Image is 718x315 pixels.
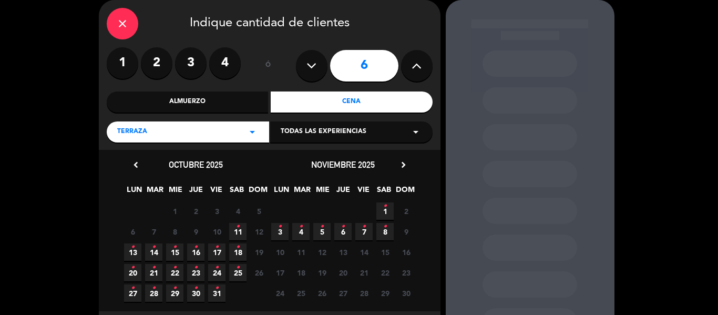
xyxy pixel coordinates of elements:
i: • [131,280,135,297]
i: • [131,259,135,276]
span: 11 [229,223,247,240]
div: Indique cantidad de clientes [107,8,433,39]
span: 12 [250,223,268,240]
i: chevron_right [398,159,409,170]
span: 24 [208,264,225,281]
span: LUN [273,184,290,201]
div: Almuerzo [107,92,269,113]
span: Todas las experiencias [281,127,366,137]
span: 27 [124,284,141,302]
i: • [194,239,198,256]
span: 27 [334,284,352,302]
span: 3 [271,223,289,240]
span: 25 [292,284,310,302]
span: 4 [292,223,310,240]
i: • [152,239,156,256]
span: octubre 2025 [169,159,223,170]
i: • [173,280,177,297]
span: 6 [334,223,352,240]
span: 19 [313,264,331,281]
i: • [152,259,156,276]
span: 4 [229,202,247,220]
span: 31 [208,284,225,302]
span: 5 [250,202,268,220]
span: 8 [166,223,183,240]
span: 16 [397,243,415,261]
span: MIE [167,184,184,201]
i: • [362,218,366,235]
div: ó [251,47,285,84]
label: 2 [141,47,172,79]
span: 1 [376,202,394,220]
span: MAR [293,184,311,201]
span: 2 [187,202,204,220]
span: MAR [146,184,163,201]
span: 1 [166,202,183,220]
span: 10 [208,223,225,240]
span: DOM [396,184,413,201]
span: 20 [334,264,352,281]
span: 30 [187,284,204,302]
span: 21 [355,264,373,281]
span: 9 [187,223,204,240]
span: 7 [355,223,373,240]
i: arrow_drop_down [409,126,422,138]
span: 24 [271,284,289,302]
i: • [299,218,303,235]
span: 23 [397,264,415,281]
i: chevron_left [130,159,141,170]
span: 10 [271,243,289,261]
span: 25 [229,264,247,281]
span: 17 [208,243,225,261]
span: SAB [228,184,245,201]
span: 30 [397,284,415,302]
i: • [194,259,198,276]
span: 13 [334,243,352,261]
span: 2 [397,202,415,220]
i: • [194,280,198,297]
span: 5 [313,223,331,240]
span: 13 [124,243,141,261]
label: 1 [107,47,138,79]
div: Cena [271,92,433,113]
span: 28 [145,284,162,302]
span: MIE [314,184,331,201]
i: • [341,218,345,235]
span: VIE [355,184,372,201]
span: JUE [334,184,352,201]
span: 14 [145,243,162,261]
label: 4 [209,47,241,79]
span: 14 [355,243,373,261]
i: • [131,239,135,256]
span: 17 [271,264,289,281]
span: LUN [126,184,143,201]
span: 29 [166,284,183,302]
span: 20 [124,264,141,281]
i: • [173,239,177,256]
span: 26 [250,264,268,281]
i: • [236,259,240,276]
i: • [215,280,219,297]
i: • [215,259,219,276]
span: 3 [208,202,225,220]
label: 3 [175,47,207,79]
i: • [236,218,240,235]
span: 7 [145,223,162,240]
span: 12 [313,243,331,261]
span: 26 [313,284,331,302]
i: • [383,218,387,235]
i: • [152,280,156,297]
span: 18 [292,264,310,281]
span: 9 [397,223,415,240]
span: noviembre 2025 [311,159,375,170]
span: Terraza [117,127,147,137]
span: DOM [249,184,266,201]
span: 18 [229,243,247,261]
span: 22 [376,264,394,281]
span: 22 [166,264,183,281]
i: arrow_drop_down [246,126,259,138]
i: • [215,239,219,256]
i: • [320,218,324,235]
span: 28 [355,284,373,302]
span: 8 [376,223,394,240]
